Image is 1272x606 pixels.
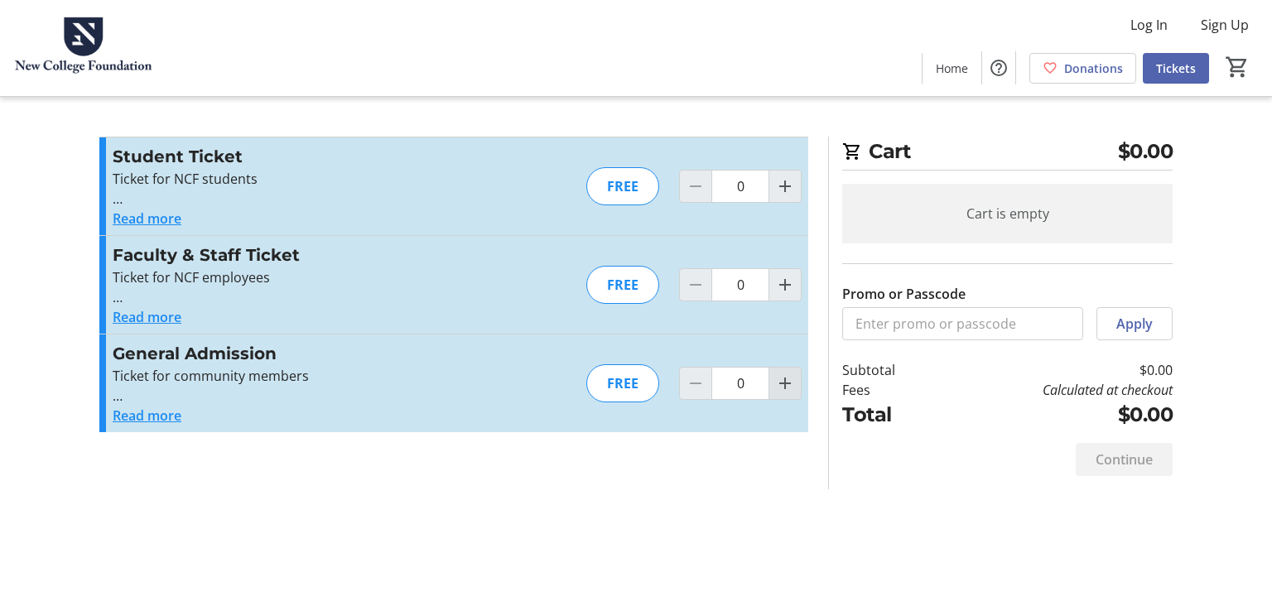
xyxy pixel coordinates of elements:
[1156,60,1196,77] span: Tickets
[1222,52,1252,82] button: Cart
[938,380,1173,400] td: Calculated at checkout
[113,209,181,228] button: Read more
[113,341,475,366] h3: General Admission
[1064,60,1123,77] span: Donations
[1029,53,1136,84] a: Donations
[1143,53,1209,84] a: Tickets
[769,171,801,202] button: Increment by one
[842,137,1173,171] h2: Cart
[842,307,1083,340] input: Enter promo or passcode
[842,284,966,304] label: Promo or Passcode
[711,170,769,203] input: Student Ticket Quantity
[113,144,475,169] h3: Student Ticket
[113,267,475,287] p: Ticket for NCF employees
[113,307,181,327] button: Read more
[113,169,475,189] p: Ticket for NCF students
[711,367,769,400] input: General Admission Quantity
[586,266,659,304] div: FREE
[842,400,938,430] td: Total
[113,366,475,386] p: Ticket for community members
[1201,15,1249,35] span: Sign Up
[1117,12,1181,38] button: Log In
[1188,12,1262,38] button: Sign Up
[842,380,938,400] td: Fees
[10,7,157,89] img: New College Foundation's Logo
[1118,137,1173,166] span: $0.00
[113,243,475,267] h3: Faculty & Staff Ticket
[711,268,769,301] input: Faculty & Staff Ticket Quantity
[769,368,801,399] button: Increment by one
[113,406,181,426] button: Read more
[842,184,1173,243] div: Cart is empty
[1116,314,1153,334] span: Apply
[938,360,1173,380] td: $0.00
[982,51,1015,84] button: Help
[938,400,1173,430] td: $0.00
[769,269,801,301] button: Increment by one
[1130,15,1168,35] span: Log In
[586,167,659,205] div: FREE
[586,364,659,402] div: FREE
[923,53,981,84] a: Home
[842,360,938,380] td: Subtotal
[1096,307,1173,340] button: Apply
[936,60,968,77] span: Home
